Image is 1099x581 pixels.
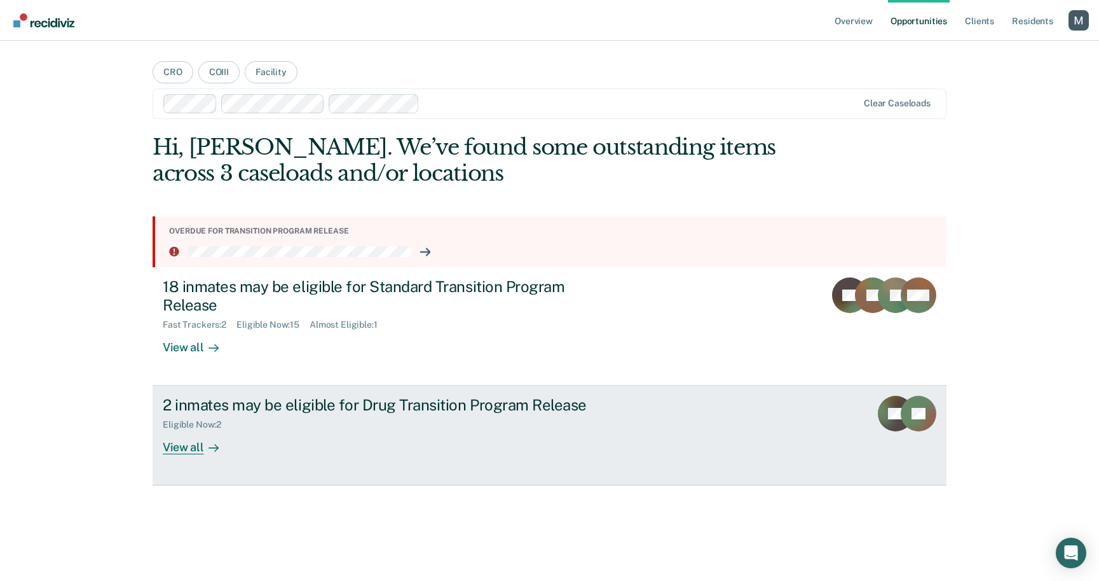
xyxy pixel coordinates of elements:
div: Eligible Now : 2 [163,419,231,430]
a: 18 inmates may be eligible for Standard Transition Program ReleaseFast Trackers:2Eligible Now:15A... [153,267,946,386]
div: 18 inmates may be eligible for Standard Transition Program Release [163,277,609,314]
div: Almost Eligible : 1 [310,319,388,330]
div: Hi, [PERSON_NAME]. We’ve found some outstanding items across 3 caseloads and/or locations [153,134,788,186]
div: Fast Trackers : 2 [163,319,236,330]
div: Open Intercom Messenger [1056,538,1086,568]
div: 2 inmates may be eligible for Drug Transition Program Release [163,396,609,414]
button: CRO [153,61,193,83]
button: COIII [198,61,240,83]
img: Recidiviz [13,13,74,27]
button: Facility [245,61,297,83]
div: View all [163,330,234,355]
div: Eligible Now : 15 [236,319,310,330]
div: View all [163,430,234,455]
div: Clear caseloads [864,98,931,109]
div: Overdue for transition program release [169,227,936,235]
a: 2 inmates may be eligible for Drug Transition Program ReleaseEligible Now:2View all [153,386,946,486]
button: Profile dropdown button [1068,10,1089,31]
